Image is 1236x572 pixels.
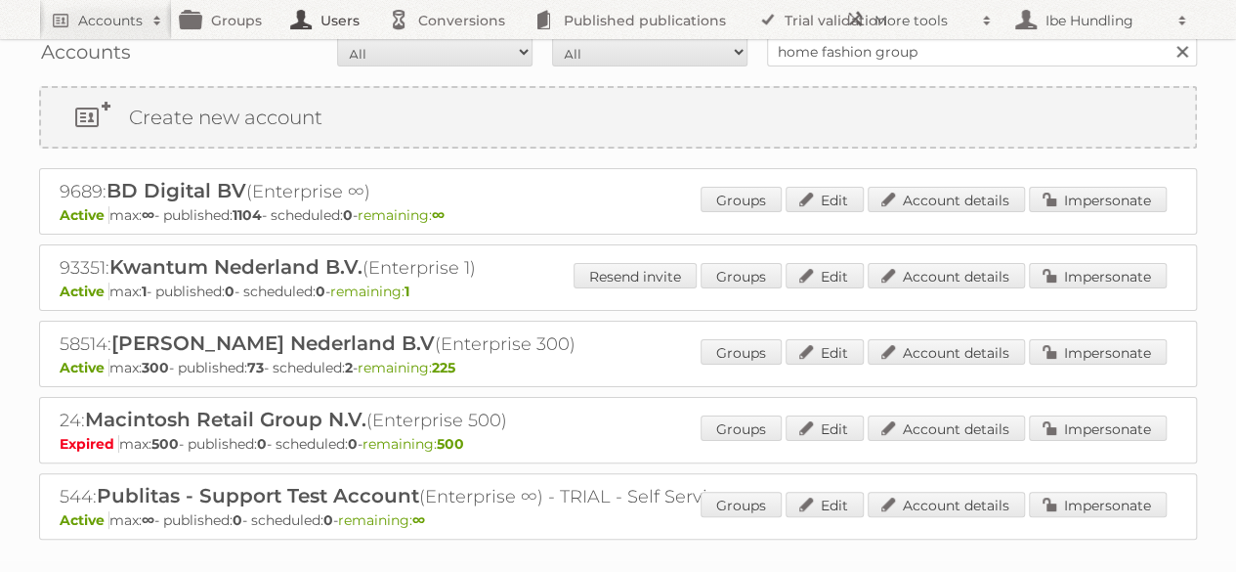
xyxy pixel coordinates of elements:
[60,435,119,453] span: Expired
[60,206,1176,224] p: max: - published: - scheduled: -
[225,283,234,300] strong: 0
[786,263,864,288] a: Edit
[701,339,782,365] a: Groups
[701,492,782,517] a: Groups
[78,11,143,30] h2: Accounts
[432,206,445,224] strong: ∞
[358,206,445,224] span: remaining:
[874,11,972,30] h2: More tools
[1041,11,1168,30] h2: Ibe Hundling
[345,359,353,376] strong: 2
[142,206,154,224] strong: ∞
[60,511,1176,529] p: max: - published: - scheduled: -
[1029,339,1167,365] a: Impersonate
[247,359,264,376] strong: 73
[60,206,109,224] span: Active
[786,492,864,517] a: Edit
[338,511,425,529] span: remaining:
[701,187,782,212] a: Groups
[348,435,358,453] strong: 0
[109,255,362,279] span: Kwantum Nederland B.V.
[701,263,782,288] a: Groups
[362,435,464,453] span: remaining:
[786,416,864,441] a: Edit
[41,88,1195,147] a: Create new account
[574,263,697,288] a: Resend invite
[60,331,744,357] h2: 58514: (Enterprise 300)
[1029,187,1167,212] a: Impersonate
[60,179,744,204] h2: 9689: (Enterprise ∞)
[60,255,744,281] h2: 93351: (Enterprise 1)
[151,435,179,453] strong: 500
[1029,263,1167,288] a: Impersonate
[405,283,409,300] strong: 1
[316,283,325,300] strong: 0
[868,339,1025,365] a: Account details
[60,359,109,376] span: Active
[111,331,435,355] span: [PERSON_NAME] Nederland B.V
[786,187,864,212] a: Edit
[358,359,455,376] span: remaining:
[142,511,154,529] strong: ∞
[233,511,242,529] strong: 0
[60,359,1176,376] p: max: - published: - scheduled: -
[97,484,419,507] span: Publitas - Support Test Account
[60,435,1176,453] p: max: - published: - scheduled: -
[60,511,109,529] span: Active
[142,283,147,300] strong: 1
[437,435,464,453] strong: 500
[343,206,353,224] strong: 0
[1029,492,1167,517] a: Impersonate
[60,283,109,300] span: Active
[330,283,409,300] span: remaining:
[60,283,1176,300] p: max: - published: - scheduled: -
[432,359,455,376] strong: 225
[142,359,169,376] strong: 300
[701,416,782,441] a: Groups
[85,408,366,431] span: Macintosh Retail Group N.V.
[60,484,744,509] h2: 544: (Enterprise ∞) - TRIAL - Self Service
[60,408,744,433] h2: 24: (Enterprise 500)
[233,206,262,224] strong: 1104
[868,416,1025,441] a: Account details
[107,179,246,202] span: BD Digital BV
[868,263,1025,288] a: Account details
[412,511,425,529] strong: ∞
[257,435,267,453] strong: 0
[868,187,1025,212] a: Account details
[1029,416,1167,441] a: Impersonate
[786,339,864,365] a: Edit
[868,492,1025,517] a: Account details
[323,511,333,529] strong: 0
